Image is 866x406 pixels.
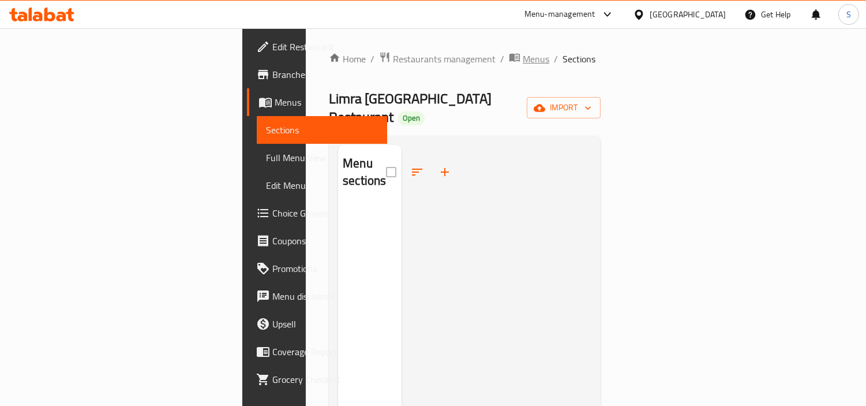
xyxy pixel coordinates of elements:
div: [GEOGRAPHIC_DATA] [650,8,726,21]
span: Edit Restaurant [272,40,378,54]
a: Grocery Checklist [247,366,387,393]
span: Grocery Checklist [272,373,378,386]
span: Menus [523,52,549,66]
button: import [527,97,601,118]
span: import [536,100,591,115]
span: Menus [275,95,378,109]
li: / [554,52,558,66]
span: Menu disclaimer [272,289,378,303]
a: Restaurants management [379,51,496,66]
span: Full Menu View [266,151,378,165]
a: Coupons [247,227,387,255]
a: Branches [247,61,387,88]
span: Coupons [272,234,378,248]
span: Coverage Report [272,345,378,359]
a: Upsell [247,310,387,338]
li: / [500,52,504,66]
span: Choice Groups [272,206,378,220]
button: Add section [431,158,459,186]
a: Sections [257,116,387,144]
a: Menu disclaimer [247,282,387,310]
span: S [846,8,851,21]
a: Edit Menu [257,172,387,199]
span: Open [398,113,425,123]
a: Edit Restaurant [247,33,387,61]
div: Open [398,111,425,125]
span: Upsell [272,317,378,331]
a: Menus [509,51,549,66]
a: Menus [247,88,387,116]
span: Branches [272,68,378,81]
a: Choice Groups [247,199,387,227]
a: Promotions [247,255,387,282]
span: Sections [563,52,595,66]
span: Sections [266,123,378,137]
nav: breadcrumb [329,51,601,66]
span: Limra [GEOGRAPHIC_DATA] Restaurant [329,85,492,130]
a: Coverage Report [247,338,387,366]
span: Edit Menu [266,178,378,192]
span: Promotions [272,262,378,275]
nav: Menu sections [338,200,402,209]
a: Full Menu View [257,144,387,172]
div: Menu-management [524,8,595,21]
span: Restaurants management [393,52,496,66]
